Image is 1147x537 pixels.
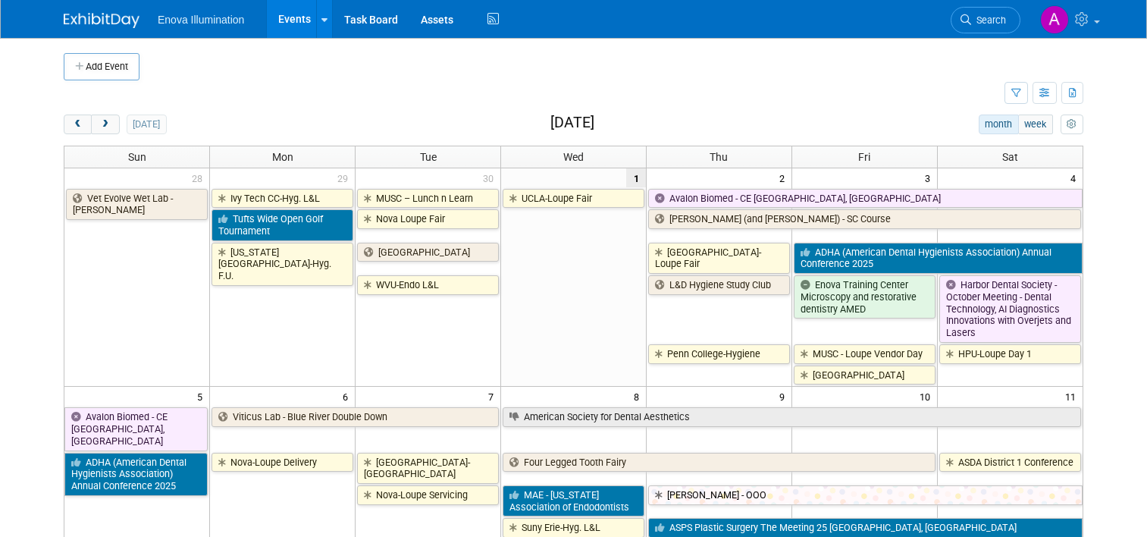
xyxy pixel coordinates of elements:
span: 1 [626,168,646,187]
a: ADHA (American Dental Hygienists Association) Annual Conference 2025 [794,243,1083,274]
span: Search [971,14,1006,26]
a: Search [951,7,1020,33]
a: Nova-Loupe Delivery [212,453,353,473]
a: [GEOGRAPHIC_DATA] [357,243,499,262]
span: Wed [563,151,584,163]
i: Personalize Calendar [1067,120,1076,130]
button: week [1018,115,1053,134]
span: Tue [420,151,437,163]
span: Sat [1002,151,1018,163]
a: ADHA (American Dental Hygienists Association) Annual Conference 2025 [64,453,208,496]
a: HPU-Loupe Day 1 [939,344,1081,364]
span: 9 [778,387,791,406]
span: Mon [272,151,293,163]
button: prev [64,115,92,134]
button: next [91,115,119,134]
a: Ivy Tech CC-Hyg. L&L [212,189,353,209]
a: [PERSON_NAME] - OOO [648,485,1083,505]
a: ASDA District 1 Conference [939,453,1081,473]
a: WVU-Endo L&L [357,275,499,295]
a: MAE - [US_STATE] Association of Endodontists [503,485,644,517]
a: Avalon Biomed - CE [GEOGRAPHIC_DATA], [GEOGRAPHIC_DATA] [648,189,1083,209]
a: L&D Hygiene Study Club [648,275,790,295]
a: [GEOGRAPHIC_DATA]-[GEOGRAPHIC_DATA] [357,453,499,484]
span: 3 [923,168,937,187]
span: 28 [190,168,209,187]
a: Harbor Dental Society - October Meeting - Dental Technology, AI Diagnostics Innovations with Over... [939,275,1081,343]
a: Tufts Wide Open Golf Tournament [212,209,353,240]
span: 5 [196,387,209,406]
button: month [979,115,1019,134]
span: 11 [1064,387,1083,406]
a: Enova Training Center Microscopy and restorative dentistry AMED [794,275,935,319]
span: 2 [778,168,791,187]
span: 8 [632,387,646,406]
a: Nova-Loupe Servicing [357,485,499,505]
span: 4 [1069,168,1083,187]
span: Fri [858,151,870,163]
a: [US_STATE][GEOGRAPHIC_DATA]-Hyg. F.U. [212,243,353,286]
a: [GEOGRAPHIC_DATA]-Loupe Fair [648,243,790,274]
a: Vet Evolve Wet Lab - [PERSON_NAME] [66,189,208,220]
a: Four Legged Tooth Fairy [503,453,935,473]
a: [GEOGRAPHIC_DATA] [794,366,935,385]
a: Penn College-Hygiene [648,344,790,364]
button: Add Event [64,53,139,80]
span: 10 [918,387,937,406]
span: 6 [341,387,355,406]
span: 7 [487,387,500,406]
img: Andrea Miller [1040,5,1069,34]
a: Avalon Biomed - CE [GEOGRAPHIC_DATA], [GEOGRAPHIC_DATA] [64,407,208,451]
a: American Society for Dental Aesthetics [503,407,1081,427]
a: MUSC - Loupe Vendor Day [794,344,935,364]
img: ExhibitDay [64,13,139,28]
button: [DATE] [127,115,167,134]
span: Sun [128,151,146,163]
span: Enova Illumination [158,14,244,26]
span: Thu [710,151,728,163]
span: 29 [336,168,355,187]
a: [PERSON_NAME] (and [PERSON_NAME]) - SC Course [648,209,1081,229]
button: myCustomButton [1061,115,1083,134]
h2: [DATE] [550,115,594,131]
a: Viticus Lab - Blue River Double Down [212,407,499,427]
